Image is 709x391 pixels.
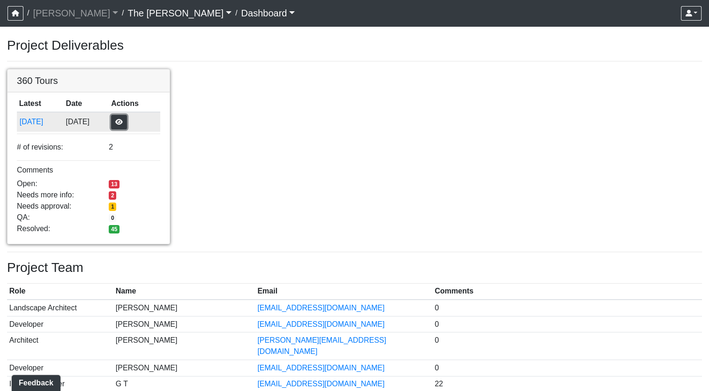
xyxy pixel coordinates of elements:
[113,316,255,332] td: [PERSON_NAME]
[241,4,295,23] a: Dashboard
[113,300,255,316] td: [PERSON_NAME]
[113,284,255,300] th: Name
[17,112,64,132] td: od3WAbQcjwQuaRrJwjQuUx
[433,300,702,316] td: 0
[257,320,384,328] a: [EMAIL_ADDRESS][DOMAIN_NAME]
[113,360,255,376] td: [PERSON_NAME]
[255,284,433,300] th: Email
[231,4,241,23] span: /
[7,284,113,300] th: Role
[7,38,702,53] h3: Project Deliverables
[257,336,386,355] a: [PERSON_NAME][EMAIL_ADDRESS][DOMAIN_NAME]
[7,372,62,391] iframe: Ybug feedback widget
[433,316,702,332] td: 0
[113,332,255,360] td: [PERSON_NAME]
[127,4,231,23] a: The [PERSON_NAME]
[257,304,384,312] a: [EMAIL_ADDRESS][DOMAIN_NAME]
[118,4,127,23] span: /
[7,332,113,360] td: Architect
[7,316,113,332] td: Developer
[433,284,702,300] th: Comments
[257,380,384,388] a: [EMAIL_ADDRESS][DOMAIN_NAME]
[433,360,702,376] td: 0
[7,300,113,316] td: Landscape Architect
[7,360,113,376] td: Developer
[257,364,384,372] a: [EMAIL_ADDRESS][DOMAIN_NAME]
[19,116,61,128] button: [DATE]
[23,4,33,23] span: /
[433,332,702,360] td: 0
[7,260,702,276] h3: Project Team
[33,4,118,23] a: [PERSON_NAME]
